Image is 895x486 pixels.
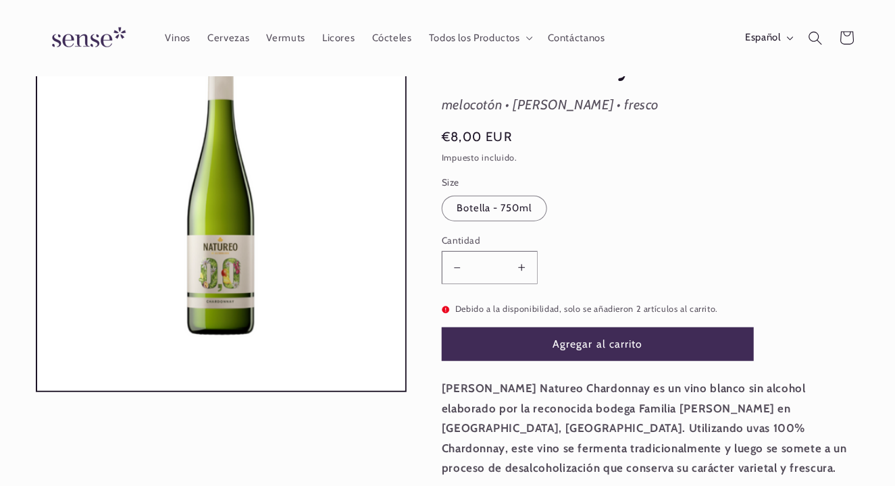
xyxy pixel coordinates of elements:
button: Español [737,24,800,51]
span: Cervezas [207,32,249,45]
a: Cervezas [199,23,258,53]
a: Sense [30,13,143,63]
span: Español [746,31,781,46]
a: Contáctanos [539,23,613,53]
span: Contáctanos [548,32,605,45]
label: Botella - 750ml [442,196,547,221]
label: Cantidad [442,234,754,247]
media-gallery: Visor de la galería [36,22,407,392]
span: Vermuts [267,32,305,45]
img: Sense [36,19,137,57]
span: [PERSON_NAME] Natureo Chardonnay es un vino blanco sin alcohol elaborado por la reconocida bodega... [442,381,806,435]
span: Licores [322,32,355,45]
div: Impuesto incluido. [442,151,860,165]
a: Vermuts [258,23,314,53]
span: Todos los Productos [429,32,520,45]
button: Agregar al carrito [442,327,754,360]
a: Licores [314,23,364,53]
a: Vinos [156,23,199,53]
legend: Size [442,175,461,189]
summary: Todos los Productos [420,23,539,53]
span: Vinos [165,32,190,45]
div: melocotón • [PERSON_NAME] • fresco [442,93,860,117]
span: Cócteles [372,32,412,45]
span: Utilizando uvas 100% Chardonnay, este vino se fermenta tradicionalmente y luego se somete a un pr... [442,421,847,475]
span: €8,00 EUR [442,128,512,146]
a: Cócteles [363,23,420,53]
summary: Búsqueda [800,22,831,53]
span: Debido a la disponibilidad, solo se añadieron 2 artículos al carrito. [455,302,718,317]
